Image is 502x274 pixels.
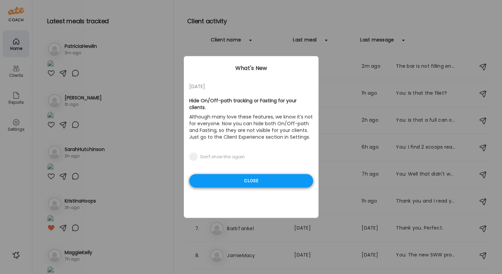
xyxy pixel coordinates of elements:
b: Hide On/Off-path tracking or Fasting for your clients. [189,97,297,111]
div: [DATE] [189,83,313,91]
div: Close [189,174,313,188]
div: What's New [184,64,319,72]
p: Although many love these features, we know it’s not for everyone. Now you can hide both On/Off-pa... [189,112,313,142]
div: Don't show this again [200,154,245,160]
